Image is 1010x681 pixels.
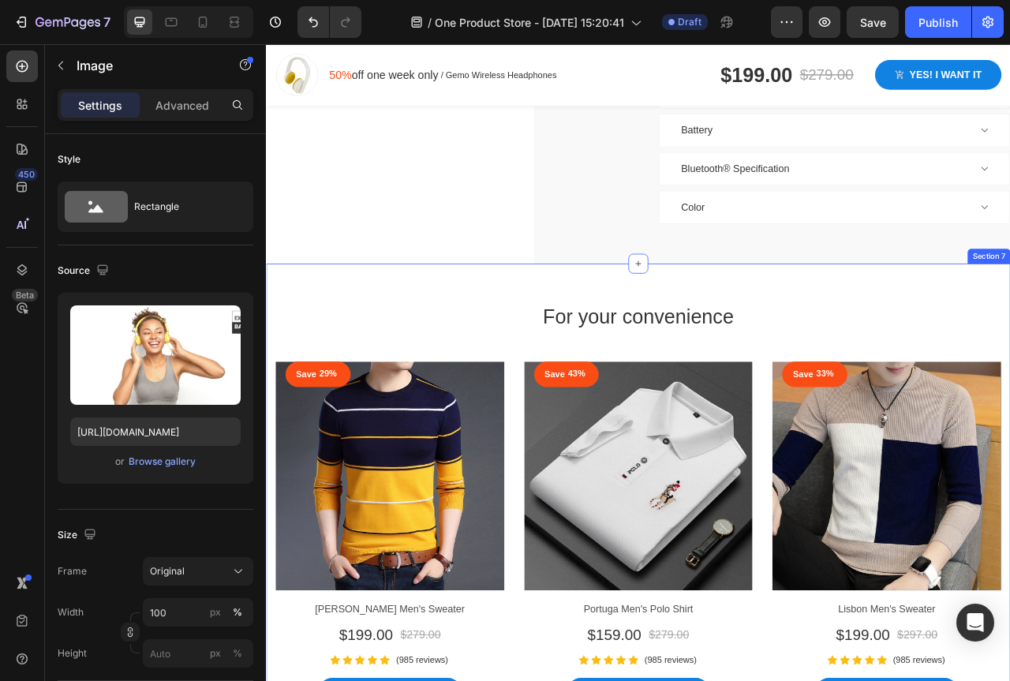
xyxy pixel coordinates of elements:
[228,644,247,663] button: px
[36,410,66,431] div: Save
[13,331,933,365] p: For your convenience
[128,454,196,470] button: Browse gallery
[58,605,84,619] label: Width
[58,260,112,282] div: Source
[206,644,225,663] button: %
[58,564,87,578] label: Frame
[352,410,383,431] div: Save
[129,455,196,469] div: Browse gallery
[818,30,910,49] div: Yes! i want it
[528,198,558,217] p: Color
[677,24,749,55] div: $279.00
[115,452,125,471] span: or
[66,410,92,429] div: 29%
[435,14,624,31] span: One Product Store - [DATE] 15:20:41
[70,417,241,446] input: https://example.com/image.jpg
[143,639,253,668] input: px%
[678,15,701,29] span: Draft
[233,646,242,660] div: %
[143,598,253,627] input: px%
[58,525,99,546] div: Size
[382,410,407,429] div: 43%
[956,604,994,642] div: Open Intercom Messenger
[58,152,80,167] div: Style
[905,6,971,38] button: Publish
[150,564,185,578] span: Original
[528,149,666,168] p: Bluetooth® Specification
[77,56,211,75] p: Image
[233,605,242,619] div: %
[896,263,944,277] div: Section 7
[58,646,87,660] label: Height
[210,646,221,660] div: px
[428,14,432,31] span: /
[143,557,253,586] button: Original
[918,14,958,31] div: Publish
[206,603,225,622] button: %
[774,21,935,58] button: Yes! i want it
[847,6,899,38] button: Save
[6,6,118,38] button: 7
[860,16,886,29] span: Save
[70,305,241,405] img: preview-image
[103,13,110,32] p: 7
[228,603,247,622] button: px
[528,100,568,119] p: Battery
[12,289,38,301] div: Beta
[297,6,361,38] div: Undo/Redo
[155,97,209,114] p: Advanced
[266,44,1010,681] iframe: Design area
[134,189,230,225] div: Rectangle
[668,410,698,431] div: Save
[15,168,38,181] div: 450
[78,97,122,114] p: Settings
[698,410,724,429] div: 33%
[210,605,221,619] div: px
